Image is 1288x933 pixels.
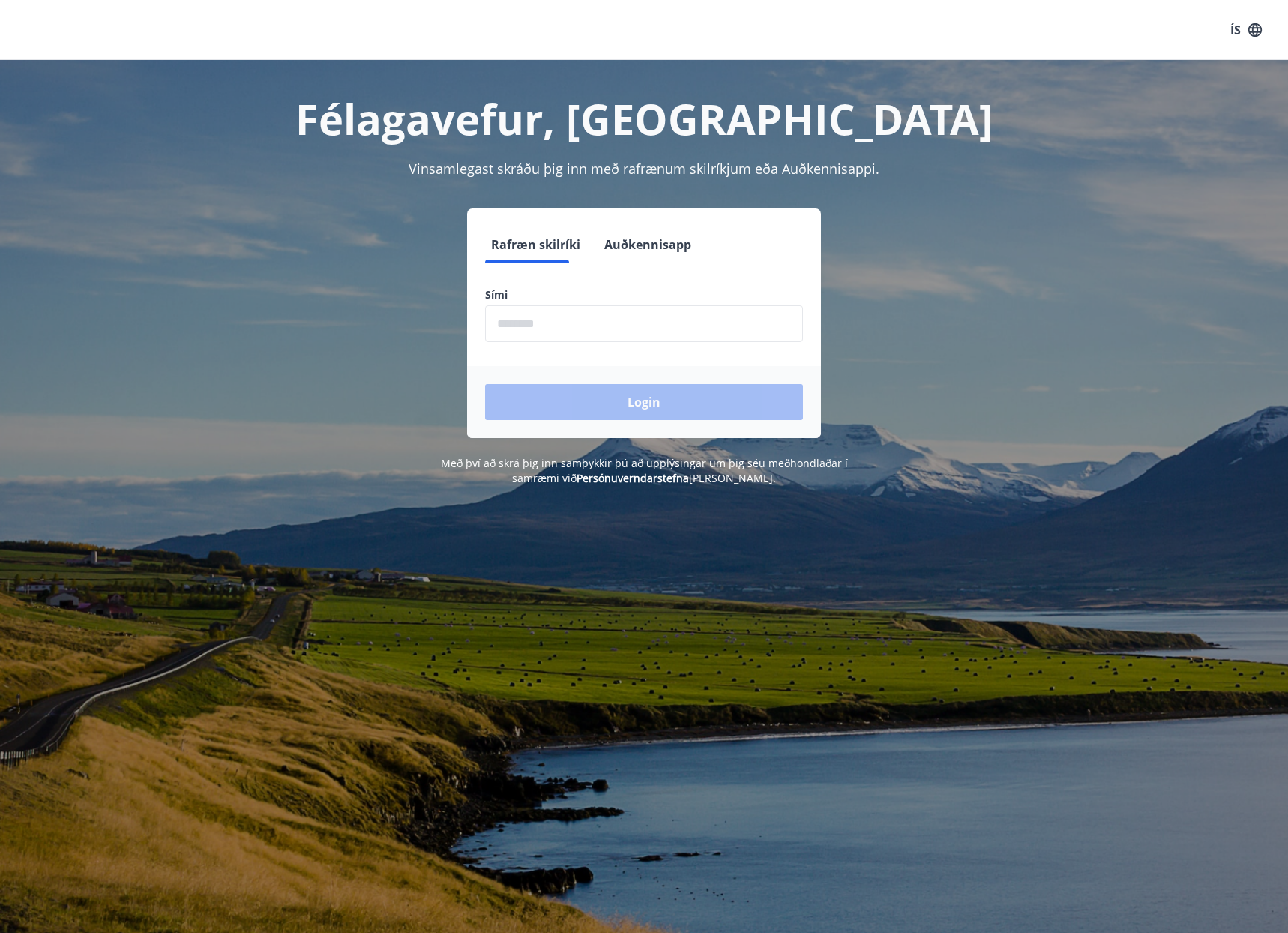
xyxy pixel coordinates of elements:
[485,226,586,262] button: Rafræn skilríki
[577,471,689,485] a: Persónuverndarstefna
[1222,16,1270,43] button: ÍS
[409,160,879,178] span: Vinsamlegast skráðu þig inn með rafrænum skilríkjum eða Auðkennisappi.
[441,456,848,485] span: Með því að skrá þig inn samþykkir þú að upplýsingar um þig séu meðhöndlaðar í samræmi við [PERSON...
[122,90,1166,147] h1: Félagavefur, [GEOGRAPHIC_DATA]
[598,226,697,262] button: Auðkennisapp
[485,287,803,302] label: Sími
